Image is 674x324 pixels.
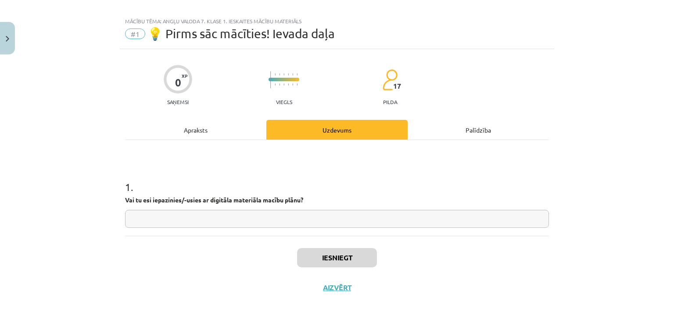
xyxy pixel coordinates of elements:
img: icon-close-lesson-0947bae3869378f0d4975bcd49f059093ad1ed9edebbc8119c70593378902aed.svg [6,36,9,42]
span: #1 [125,29,145,39]
img: students-c634bb4e5e11cddfef0936a35e636f08e4e9abd3cc4e673bd6f9a4125e45ecb1.svg [382,69,398,91]
img: icon-short-line-57e1e144782c952c97e751825c79c345078a6d821885a25fce030b3d8c18986b.svg [297,83,298,86]
p: Viegls [276,99,292,105]
div: Uzdevums [266,120,408,140]
div: Palīdzība [408,120,549,140]
img: icon-short-line-57e1e144782c952c97e751825c79c345078a6d821885a25fce030b3d8c18986b.svg [275,73,276,76]
img: icon-short-line-57e1e144782c952c97e751825c79c345078a6d821885a25fce030b3d8c18986b.svg [297,73,298,76]
img: icon-short-line-57e1e144782c952c97e751825c79c345078a6d821885a25fce030b3d8c18986b.svg [292,83,293,86]
strong: Vai tu esi iepazinies/-usies ar digitāla materiāla macību plānu? [125,196,303,204]
span: XP [182,73,187,78]
div: Mācību tēma: Angļu valoda 7. klase 1. ieskaites mācību materiāls [125,18,549,24]
button: Iesniegt [297,248,377,267]
h1: 1 . [125,166,549,193]
div: 0 [175,76,181,89]
img: icon-short-line-57e1e144782c952c97e751825c79c345078a6d821885a25fce030b3d8c18986b.svg [279,73,280,76]
p: pilda [383,99,397,105]
img: icon-short-line-57e1e144782c952c97e751825c79c345078a6d821885a25fce030b3d8c18986b.svg [288,73,289,76]
img: icon-short-line-57e1e144782c952c97e751825c79c345078a6d821885a25fce030b3d8c18986b.svg [292,73,293,76]
img: icon-long-line-d9ea69661e0d244f92f715978eff75569469978d946b2353a9bb055b3ed8787d.svg [270,71,271,88]
button: Aizvērt [320,283,354,292]
img: icon-short-line-57e1e144782c952c97e751825c79c345078a6d821885a25fce030b3d8c18986b.svg [288,83,289,86]
div: Apraksts [125,120,266,140]
p: Saņemsi [164,99,192,105]
img: icon-short-line-57e1e144782c952c97e751825c79c345078a6d821885a25fce030b3d8c18986b.svg [275,83,276,86]
img: icon-short-line-57e1e144782c952c97e751825c79c345078a6d821885a25fce030b3d8c18986b.svg [279,83,280,86]
span: 17 [393,82,401,90]
span: 💡 Pirms sāc mācīties! Ievada daļa [147,26,335,41]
